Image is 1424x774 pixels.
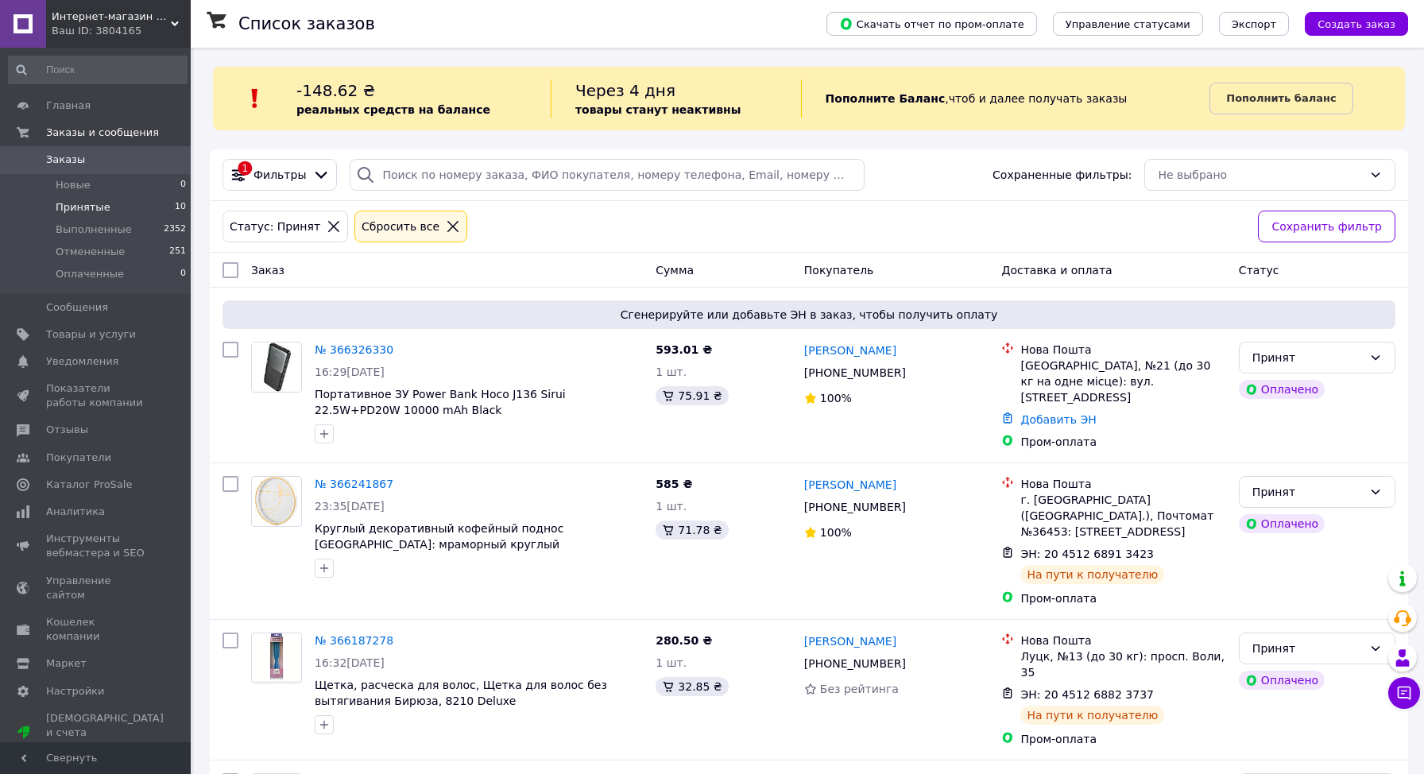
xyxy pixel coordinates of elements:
[656,656,687,669] span: 1 шт.
[826,92,946,105] b: Пополните Баланс
[238,14,375,33] h1: Список заказов
[46,615,147,644] span: Кошелек компании
[1020,358,1225,405] div: [GEOGRAPHIC_DATA], №21 (до 30 кг на одне місце): вул. [STREET_ADDRESS]
[46,327,136,342] span: Товары и услуги
[56,178,91,192] span: Новые
[315,522,621,567] a: Круглый декоративный кофейный поднос [GEOGRAPHIC_DATA]: мраморный круглый сервировочный поднос с ...
[46,574,147,602] span: Управление сайтом
[46,711,164,755] span: [DEMOGRAPHIC_DATA] и счета
[656,386,728,405] div: 75.91 ₴
[656,521,728,540] div: 71.78 ₴
[252,342,301,392] img: Фото товару
[350,159,864,191] input: Поиск по номеру заказа, ФИО покупателя, номеру телефона, Email, номеру накладной
[251,476,302,527] a: Фото товару
[1305,12,1408,36] button: Создать заказ
[656,634,712,647] span: 280.50 ₴
[1252,349,1363,366] div: Принят
[315,478,393,490] a: № 366241867
[1020,633,1225,648] div: Нова Пошта
[1020,434,1225,450] div: Пром-оплата
[229,307,1389,323] span: Сгенерируйте или добавьте ЭН в заказ, чтобы получить оплату
[656,677,728,696] div: 32.85 ₴
[253,633,301,683] img: Фото товару
[52,10,171,24] span: Интернет-магазин "Всякая Всячина"
[169,245,186,259] span: 251
[8,56,188,84] input: Поиск
[1001,264,1112,277] span: Доставка и оплата
[804,477,896,493] a: [PERSON_NAME]
[820,392,852,404] span: 100%
[46,381,147,410] span: Показатели работы компании
[164,223,186,237] span: 2352
[1020,590,1225,606] div: Пром-оплата
[1239,671,1325,690] div: Оплачено
[296,103,490,116] b: реальных средств на балансе
[1219,12,1289,36] button: Экспорт
[656,500,687,513] span: 1 шт.
[56,245,125,259] span: Отмененные
[1239,264,1279,277] span: Статус
[315,679,607,707] span: Щетка, расческа для волос, Щетка для волос без вытягивания Бирюза, 8210 Deluxe
[255,477,298,526] img: Фото товару
[52,24,191,38] div: Ваш ID: 3804165
[315,634,393,647] a: № 366187278
[315,366,385,378] span: 16:29[DATE]
[1239,380,1325,399] div: Оплачено
[358,218,443,235] div: Сбросить все
[1252,640,1363,657] div: Принят
[1252,483,1363,501] div: Принят
[243,87,267,110] img: :exclamation:
[56,267,124,281] span: Оплаченные
[251,342,302,393] a: Фото товару
[804,657,906,670] span: [PHONE_NUMBER]
[1271,218,1382,235] span: Сохранить фильтр
[226,218,323,235] div: Статус: Принят
[1258,211,1395,242] button: Сохранить фильтр
[46,300,108,315] span: Сообщения
[826,12,1037,36] button: Скачать отчет по пром-оплате
[575,81,675,100] span: Через 4 дня
[804,342,896,358] a: [PERSON_NAME]
[656,264,694,277] span: Сумма
[1158,166,1363,184] div: Не выбрано
[46,478,132,492] span: Каталог ProSale
[180,178,186,192] span: 0
[46,99,91,113] span: Главная
[315,343,393,356] a: № 366326330
[56,223,132,237] span: Выполненные
[993,167,1132,183] span: Сохраненные фильтры:
[253,167,306,183] span: Фильтры
[801,79,1210,118] div: , чтоб и далее получать заказы
[1232,18,1276,30] span: Экспорт
[315,388,566,416] a: Портативное ЗУ Power Bank Hoco J136 Sirui 22.5W+PD20W 10000 mAh Black
[46,505,105,519] span: Аналитика
[56,200,110,215] span: Принятые
[1020,342,1225,358] div: Нова Пошта
[46,354,118,369] span: Уведомления
[1020,731,1225,747] div: Пром-оплата
[46,740,164,754] div: Prom топ
[46,656,87,671] span: Маркет
[1020,492,1225,540] div: г. [GEOGRAPHIC_DATA] ([GEOGRAPHIC_DATA].), Почтомат №36453: [STREET_ADDRESS]
[1239,514,1325,533] div: Оплачено
[820,683,899,695] span: Без рейтинга
[804,633,896,649] a: [PERSON_NAME]
[1020,413,1096,426] a: Добавить ЭН
[1020,688,1154,701] span: ЭН: 20 4512 6882 3737
[1053,12,1203,36] button: Управление статусами
[1388,677,1420,709] button: Чат с покупателем
[315,500,385,513] span: 23:35[DATE]
[1209,83,1352,114] a: Пополнить баланс
[251,264,284,277] span: Заказ
[46,532,147,560] span: Инструменты вебмастера и SEO
[296,81,375,100] span: -148.62 ₴
[1020,565,1164,584] div: На пути к получателю
[804,366,906,379] span: [PHONE_NUMBER]
[804,501,906,513] span: [PHONE_NUMBER]
[1226,92,1336,104] b: Пополнить баланс
[1020,706,1164,725] div: На пути к получателю
[804,264,874,277] span: Покупатель
[46,451,111,465] span: Покупатели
